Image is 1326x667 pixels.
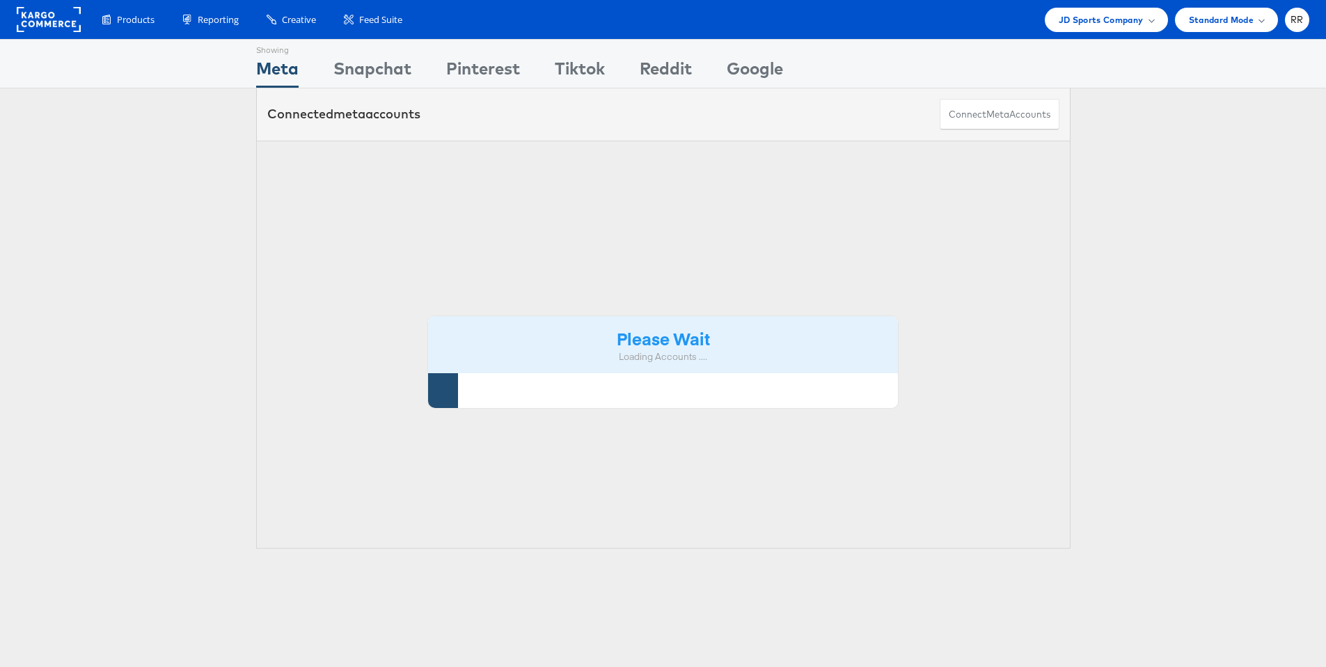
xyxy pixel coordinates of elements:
span: Creative [282,13,316,26]
span: meta [986,108,1009,121]
span: meta [333,106,365,122]
div: Loading Accounts .... [439,350,888,363]
strong: Please Wait [617,327,710,350]
div: Connected accounts [267,105,420,123]
span: Products [117,13,155,26]
span: Feed Suite [359,13,402,26]
div: Meta [256,56,299,88]
div: Tiktok [555,56,605,88]
span: JD Sports Company [1059,13,1144,27]
button: ConnectmetaAccounts [940,99,1059,130]
span: Reporting [198,13,239,26]
div: Reddit [640,56,692,88]
div: Showing [256,40,299,56]
div: Pinterest [446,56,520,88]
span: RR [1291,15,1304,24]
div: Google [727,56,783,88]
span: Standard Mode [1189,13,1254,27]
div: Snapchat [333,56,411,88]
